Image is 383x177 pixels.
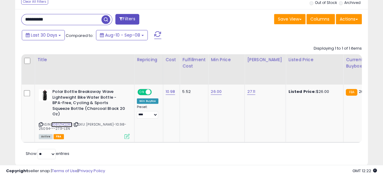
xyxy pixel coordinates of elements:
a: Terms of Use [52,168,78,174]
div: Fulfillment Cost [182,57,206,69]
button: Last 30 Days [22,30,65,40]
a: 10.98 [166,89,175,95]
button: Columns [306,14,335,24]
span: Last 30 Days [31,32,57,38]
a: Privacy Policy [78,168,105,174]
div: $26.00 [288,89,338,94]
img: 31lIryC563L._SL40_.jpg [39,89,51,101]
div: Repricing [137,57,160,63]
b: Polar Bottle Breakaway Wave Lightweight Bike Water Bottle - BPA-Free, Cycling & Sports Squeeze Bo... [52,89,126,119]
div: Listed Price [288,57,341,63]
div: seller snap | | [6,168,105,174]
div: 5.52 [182,89,203,94]
a: B081ZNQ2RP [51,122,72,127]
span: | SKU: [PERSON_NAME]-10.98-25094---27.11-LEN [39,122,127,131]
div: Win BuyBox [137,98,158,104]
button: Filters [115,14,139,25]
span: All listings currently available for purchase on Amazon [39,134,53,139]
a: 27.11 [247,89,255,95]
span: ON [138,90,146,95]
span: Columns [310,16,329,22]
strong: Copyright [6,168,28,174]
span: 26.06 [359,89,370,94]
div: Min Price [211,57,242,63]
small: FBA [346,89,357,96]
div: [PERSON_NAME] [247,57,283,63]
span: Show: entries [26,151,69,156]
button: Aug-10 - Sep-08 [96,30,148,40]
button: Save View [274,14,305,24]
span: Aug-10 - Sep-08 [105,32,140,38]
a: 26.00 [211,89,222,95]
b: Listed Price: [288,89,316,94]
span: Compared to: [66,33,94,38]
div: Title [37,57,132,63]
span: FBA [54,134,64,139]
div: Displaying 1 to 1 of 1 items [314,46,362,51]
div: Cost [166,57,177,63]
span: OFF [151,90,160,95]
span: 2025-10-9 12:22 GMT [352,168,377,174]
div: Current Buybox Price [346,57,377,69]
div: Preset: [137,105,158,119]
div: ASIN: [39,89,130,138]
button: Actions [336,14,362,24]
